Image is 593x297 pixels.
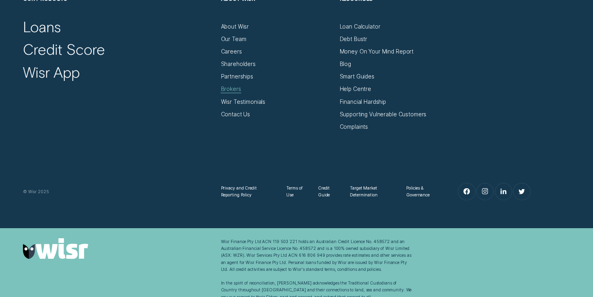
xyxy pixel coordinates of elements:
[23,18,61,36] a: Loans
[339,111,426,118] a: Supporting Vulnerable Customers
[221,23,249,30] a: About Wisr
[221,98,265,105] a: Wisr Testimonials
[339,98,386,105] a: Financial Hardship
[339,48,413,55] a: Money On Your Mind Report
[458,183,475,200] a: Facebook
[339,123,368,130] a: Complaints
[221,184,274,198] a: Privacy and Credit Reporting Policy
[23,238,88,259] img: Wisr
[339,23,380,30] a: Loan Calculator
[221,48,242,55] a: Careers
[221,36,246,43] a: Our Team
[23,40,105,58] a: Credit Score
[318,184,337,198] a: Credit Guide
[477,183,493,200] a: Instagram
[350,184,394,198] a: Target Market Determination
[221,73,253,80] a: Partnerships
[221,61,255,68] a: Shareholders
[339,73,374,80] a: Smart Guides
[406,184,439,198] a: Policies & Governance
[495,183,512,200] a: LinkedIn
[23,63,80,81] a: Wisr App
[339,86,371,93] a: Help Centre
[339,61,351,68] a: Blog
[19,188,217,195] div: © Wisr 2025
[221,111,250,118] a: Contact Us
[513,183,530,200] a: Twitter
[221,86,241,93] a: Brokers
[339,36,367,43] a: Debt Bustr
[286,184,306,198] a: Terms of Use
